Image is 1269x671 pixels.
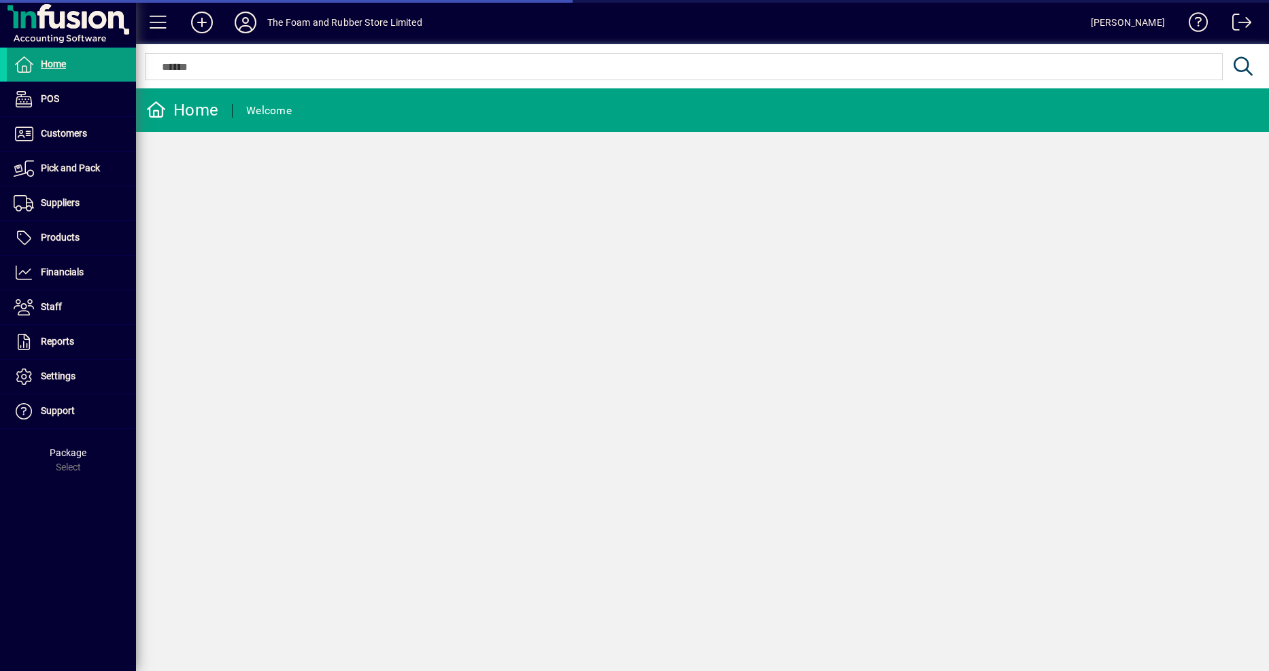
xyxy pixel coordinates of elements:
[1222,3,1252,47] a: Logout
[41,232,80,243] span: Products
[41,197,80,208] span: Suppliers
[246,100,292,122] div: Welcome
[1091,12,1165,33] div: [PERSON_NAME]
[41,128,87,139] span: Customers
[41,162,100,173] span: Pick and Pack
[7,394,136,428] a: Support
[7,186,136,220] a: Suppliers
[41,58,66,69] span: Home
[267,12,422,33] div: The Foam and Rubber Store Limited
[41,371,75,381] span: Settings
[41,266,84,277] span: Financials
[41,93,59,104] span: POS
[224,10,267,35] button: Profile
[7,360,136,394] a: Settings
[7,290,136,324] a: Staff
[146,99,218,121] div: Home
[180,10,224,35] button: Add
[7,221,136,255] a: Products
[41,301,62,312] span: Staff
[7,256,136,290] a: Financials
[7,117,136,151] a: Customers
[41,336,74,347] span: Reports
[41,405,75,416] span: Support
[7,325,136,359] a: Reports
[7,152,136,186] a: Pick and Pack
[1179,3,1208,47] a: Knowledge Base
[50,447,86,458] span: Package
[7,82,136,116] a: POS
